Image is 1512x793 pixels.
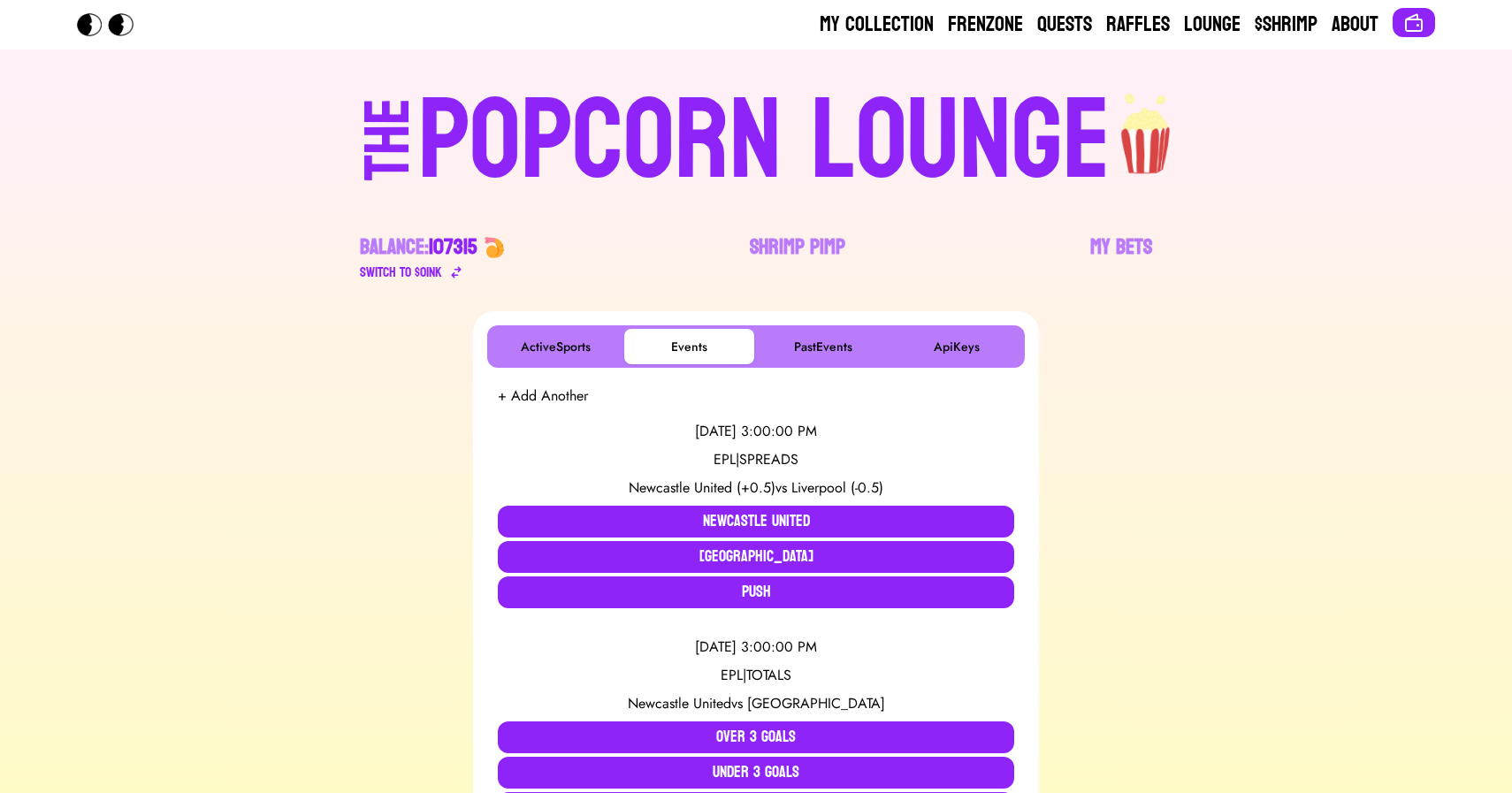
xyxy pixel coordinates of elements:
[1106,11,1170,39] a: Raffles
[791,477,883,498] span: Liverpool (-0.5)
[891,329,1021,364] button: ApiKeys
[1255,11,1317,39] a: $Shrimp
[484,237,505,258] img: 🍤
[498,421,1014,442] div: [DATE] 3:00:00 PM
[1403,12,1424,34] img: Connect wallet
[1090,233,1152,283] a: My Bets
[498,721,1014,753] button: Over 3 Goals
[356,98,420,216] div: THE
[498,541,1014,573] button: [GEOGRAPHIC_DATA]
[498,449,1014,470] div: EPL | SPREADS
[1184,11,1241,39] a: Lounge
[498,576,1014,608] button: Push
[429,228,477,266] span: 107315
[498,637,1014,658] div: [DATE] 3:00:00 PM
[418,85,1111,198] div: POPCORN LOUNGE
[1332,11,1378,39] a: About
[750,233,845,283] a: Shrimp Pimp
[948,11,1023,39] a: Frenzone
[77,13,148,36] img: Popcorn
[498,665,1014,686] div: EPL | TOTALS
[1037,11,1092,39] a: Quests
[758,329,888,364] button: PastEvents
[498,693,1014,714] div: vs
[1111,78,1183,177] img: popcorn
[498,506,1014,538] button: Newcastle United
[491,329,621,364] button: ActiveSports
[498,757,1014,789] button: Under 3 Goals
[211,78,1301,198] a: THEPOPCORN LOUNGEpopcorn
[820,11,934,39] a: My Collection
[624,329,754,364] button: Events
[498,385,588,407] button: + Add Another
[360,262,442,283] div: Switch to $ OINK
[747,693,885,713] span: [GEOGRAPHIC_DATA]
[360,233,477,262] div: Balance:
[498,477,1014,499] div: vs
[628,693,731,713] span: Newcastle United
[629,477,775,498] span: Newcastle United (+0.5)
